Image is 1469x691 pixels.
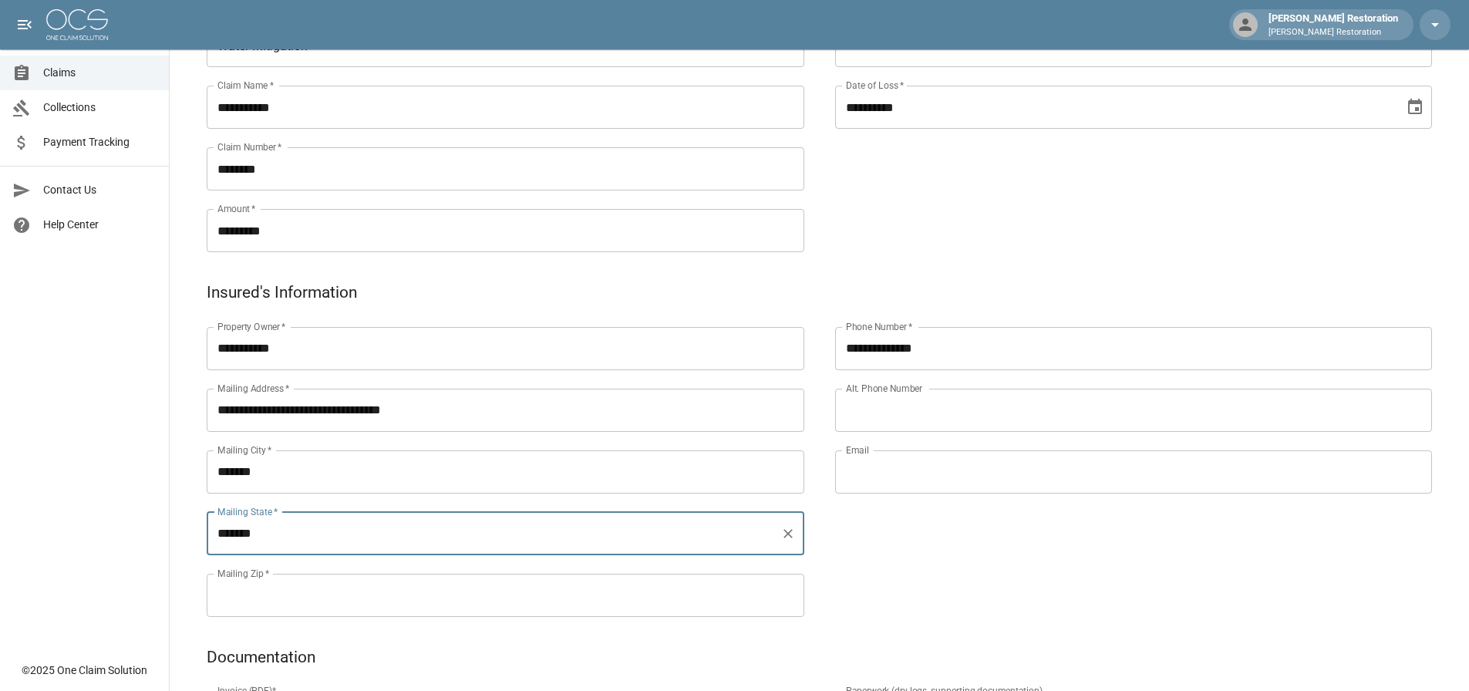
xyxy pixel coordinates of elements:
[217,79,274,92] label: Claim Name
[1269,26,1398,39] p: [PERSON_NAME] Restoration
[43,99,157,116] span: Collections
[22,662,147,678] div: © 2025 One Claim Solution
[43,134,157,150] span: Payment Tracking
[46,9,108,40] img: ocs-logo-white-transparent.png
[1400,92,1430,123] button: Choose date, selected date is Aug 26, 2025
[217,567,270,580] label: Mailing Zip
[217,140,281,153] label: Claim Number
[43,182,157,198] span: Contact Us
[1262,11,1404,39] div: [PERSON_NAME] Restoration
[217,202,256,215] label: Amount
[777,523,799,544] button: Clear
[217,382,289,395] label: Mailing Address
[846,320,912,333] label: Phone Number
[846,443,869,457] label: Email
[217,320,286,333] label: Property Owner
[217,443,272,457] label: Mailing City
[846,382,922,395] label: Alt. Phone Number
[43,217,157,233] span: Help Center
[846,79,904,92] label: Date of Loss
[43,65,157,81] span: Claims
[9,9,40,40] button: open drawer
[217,505,278,518] label: Mailing State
